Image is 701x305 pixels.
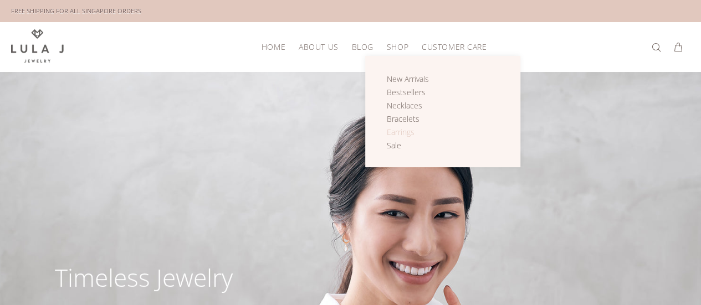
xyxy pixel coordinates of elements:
a: Necklaces [387,99,442,112]
a: Earrings [387,126,442,139]
a: Customer Care [415,38,487,55]
span: HOME [262,43,285,51]
span: New Arrivals [387,74,429,84]
a: New Arrivals [387,73,442,86]
a: About Us [292,38,345,55]
span: About Us [299,43,338,51]
a: HOME [255,38,292,55]
div: FREE SHIPPING FOR ALL SINGAPORE ORDERS [11,5,141,17]
a: Shop [380,38,415,55]
span: Earrings [387,127,415,137]
span: Shop [387,43,408,51]
a: Sale [387,139,442,152]
span: Sale [387,140,401,151]
span: Necklaces [387,100,422,111]
span: Bracelets [387,113,419,124]
div: Timeless Jewelry [55,265,233,290]
span: Customer Care [422,43,487,51]
a: Bracelets [387,112,442,126]
span: Bestsellers [387,87,426,97]
a: Bestsellers [387,86,442,99]
a: Blog [345,38,380,55]
span: Blog [351,43,373,51]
